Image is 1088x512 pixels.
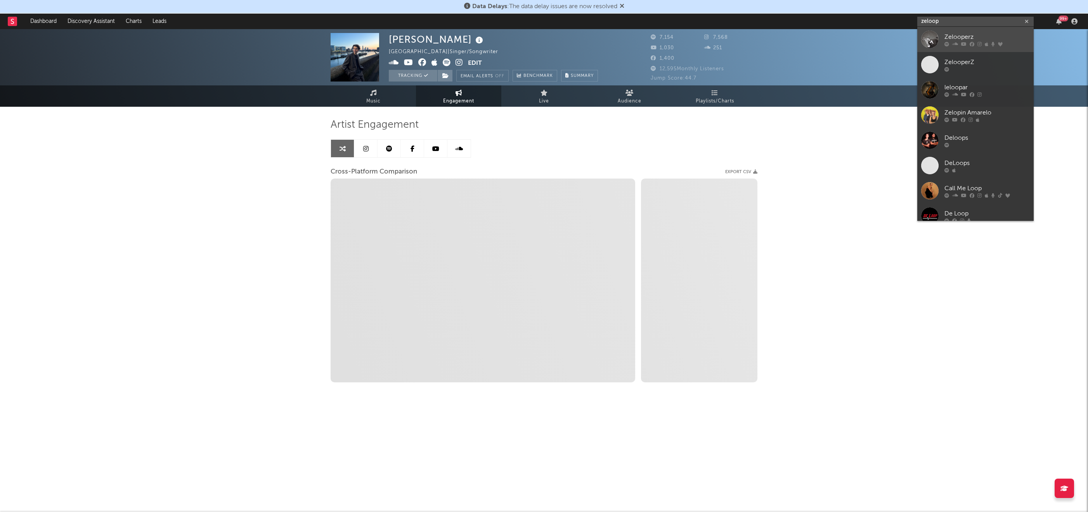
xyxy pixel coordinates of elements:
[389,70,437,82] button: Tracking
[651,45,674,50] span: 1,030
[672,85,757,107] a: Playlists/Charts
[704,35,728,40] span: 7,568
[1056,18,1062,24] button: 99+
[917,27,1034,52] a: Zelooperz
[651,66,724,71] span: 12,595 Monthly Listeners
[331,120,419,130] span: Artist Engagement
[944,209,1030,218] div: De Loop
[704,45,722,50] span: 251
[120,14,147,29] a: Charts
[62,14,120,29] a: Discovery Assistant
[944,57,1030,67] div: ZelooperZ
[917,128,1034,153] a: Deloops
[147,14,172,29] a: Leads
[587,85,672,107] a: Audience
[917,102,1034,128] a: Zelopin Amarelo
[501,85,587,107] a: Live
[651,76,696,81] span: Jump Score: 44.7
[944,108,1030,117] div: Zelopin Amarelo
[389,33,485,46] div: [PERSON_NAME]
[539,97,549,106] span: Live
[366,97,381,106] span: Music
[472,3,507,10] span: Data Delays
[416,85,501,107] a: Engagement
[472,3,617,10] span: : The data delay issues are now resolved
[651,56,674,61] span: 1,400
[523,71,553,81] span: Benchmark
[944,83,1030,92] div: leloopar
[696,97,734,106] span: Playlists/Charts
[620,3,624,10] span: Dismiss
[917,178,1034,203] a: Call Me Loop
[917,153,1034,178] a: DeLoops
[917,17,1034,26] input: Search for artists
[389,47,507,57] div: [GEOGRAPHIC_DATA] | Singer/Songwriter
[944,158,1030,168] div: DeLoops
[468,59,482,68] button: Edit
[25,14,62,29] a: Dashboard
[456,70,509,82] button: Email AlertsOff
[944,184,1030,193] div: Call Me Loop
[443,97,474,106] span: Engagement
[917,77,1034,102] a: leloopar
[561,70,598,82] button: Summary
[495,74,504,78] em: Off
[651,35,674,40] span: 7,154
[917,52,1034,77] a: ZelooperZ
[331,167,417,177] span: Cross-Platform Comparison
[571,74,594,78] span: Summary
[917,203,1034,229] a: De Loop
[618,97,641,106] span: Audience
[1059,16,1068,21] div: 99 +
[944,32,1030,42] div: Zelooperz
[944,133,1030,142] div: Deloops
[331,85,416,107] a: Music
[725,170,757,174] button: Export CSV
[513,70,557,82] a: Benchmark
